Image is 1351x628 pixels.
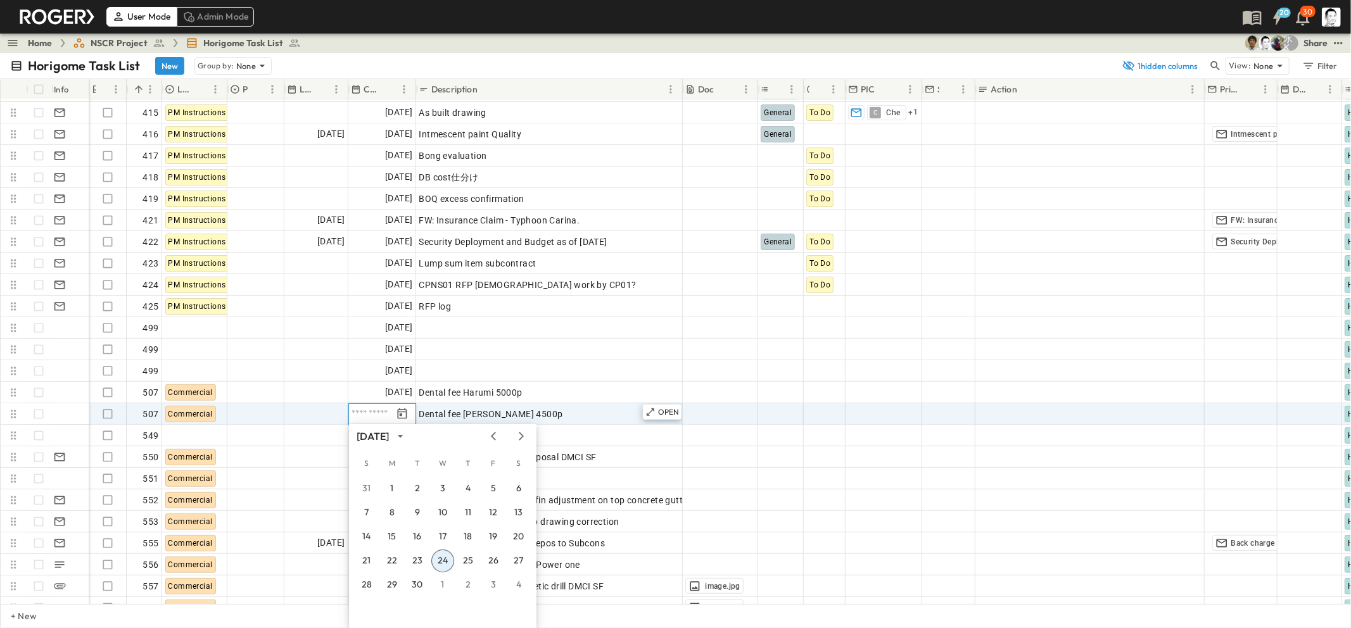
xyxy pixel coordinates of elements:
button: Sort [812,82,826,96]
p: Group by: [198,60,234,72]
span: To Do [809,173,830,182]
span: [DATE] [385,234,412,249]
div: Admin Mode [177,7,255,26]
button: 19 [482,525,505,548]
button: 7 [355,501,378,524]
span: Wednesday [431,451,454,476]
button: 9 [406,501,429,524]
span: 416 [143,128,158,141]
button: 25 [457,549,479,572]
a: NSCR Project [73,37,165,49]
span: image.jpg [705,581,740,591]
span: Tuesday [406,451,429,476]
span: [DATE] [317,536,345,550]
span: Commercial [168,474,213,483]
span: PM Instructions [168,194,226,203]
button: 10 [431,501,454,524]
span: [DATE] [385,127,412,141]
button: 29 [381,574,403,596]
span: General [764,130,792,139]
button: 21 [355,549,378,572]
span: Security Deployment and Budget as of [DATE] [419,235,607,248]
span: 549 [143,429,158,442]
span: To Do [809,151,830,160]
span: Saturday [507,451,530,476]
span: Sunday [355,451,378,476]
span: 557 [143,580,158,593]
img: Profile Picture [1322,8,1341,27]
div: Share [1303,37,1328,49]
p: + New [11,610,18,622]
span: 550 [143,451,158,463]
button: Menu [784,82,799,97]
span: 558 [143,601,158,614]
span: Friday [482,451,505,476]
span: PM Instructions [168,237,226,246]
nav: breadcrumbs [28,37,308,49]
img: 戸島 太一 (T.TOJIMA) (tzmtit00@pub.taisei.co.jp) [1245,35,1260,51]
button: 8 [381,501,403,524]
button: Next month [514,431,529,441]
span: 422 [143,235,158,248]
span: 421 [143,214,158,227]
span: Commercial [168,517,213,526]
span: [DATE] [385,299,412,313]
span: [DATE] [385,105,412,120]
p: Last Email Date [300,83,312,96]
button: Menu [826,82,841,97]
span: PM Instructions [168,216,226,225]
button: Sort [942,82,956,96]
button: Menu [663,82,678,97]
span: PM Instructions [168,108,226,117]
span: 424 [143,279,158,291]
span: [DATE] [317,127,345,141]
span: 425 [143,300,158,313]
span: PM Instructions [168,173,226,182]
button: Menu [1258,82,1273,97]
button: 5 [482,477,505,500]
span: [DATE] [317,213,345,227]
span: Commercial [168,453,213,462]
button: Sort [383,82,396,96]
button: 28 [355,574,378,596]
button: 17 [431,525,454,548]
p: PIC [861,83,875,96]
button: 26 [482,549,505,572]
span: 551 [143,472,158,485]
span: 507 [143,386,158,399]
button: Menu [329,82,344,97]
span: Commercial [168,410,213,418]
div: Filter [1302,59,1338,73]
button: 15 [381,525,403,548]
p: 30 [1303,7,1312,17]
button: Sort [1309,82,1322,96]
span: Intmescent paint Quality [419,128,521,141]
span: PM Instructions [168,151,226,160]
span: 499 [143,343,158,356]
span: To Do [809,108,830,117]
button: New [155,57,184,75]
button: Sort [770,82,784,96]
p: OPEN [658,407,680,417]
button: 3 [431,477,454,500]
div: Info [51,79,89,99]
span: Che [886,108,900,118]
span: [DATE] [385,170,412,184]
button: Sort [1244,82,1258,96]
button: Menu [396,82,412,97]
button: 3 [482,574,505,596]
span: NSCR Project [91,37,148,49]
button: 18 [457,525,479,548]
button: 16 [406,525,429,548]
h6: 20 [1280,8,1290,18]
button: Sort [251,82,265,96]
button: Sort [194,82,208,96]
p: None [236,60,257,72]
button: Menu [108,82,124,97]
button: Menu [1322,82,1338,97]
button: 31 [355,477,378,500]
p: Action [991,83,1017,96]
span: C [873,112,878,113]
p: Horigome Task List [28,57,140,75]
p: View: [1229,59,1251,73]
